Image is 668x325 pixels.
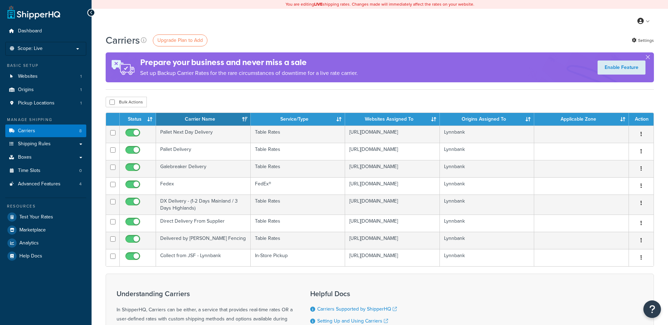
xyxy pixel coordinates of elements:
[440,195,535,215] td: Lynnbank
[251,232,345,249] td: Table Rates
[18,28,42,34] span: Dashboard
[5,125,86,138] a: Carriers 8
[5,178,86,191] a: Advanced Features 4
[440,232,535,249] td: Lynnbank
[5,237,86,249] a: Analytics
[140,57,358,68] h4: Prepare your business and never miss a sale
[345,177,440,195] td: [URL][DOMAIN_NAME]
[317,305,397,313] a: Carriers Supported by ShipperHQ
[632,36,654,45] a: Settings
[18,46,43,52] span: Scope: Live
[80,74,82,79] span: 1
[251,249,345,266] td: In-Store Pickup
[440,113,535,126] th: Origins Assigned To: activate to sort column ascending
[5,83,86,96] li: Origins
[345,113,440,126] th: Websites Assigned To: activate to sort column ascending
[156,249,251,266] td: Collect from JSF - Lynnbank
[79,181,82,187] span: 4
[345,215,440,232] td: [URL][DOMAIN_NAME]
[314,1,323,7] b: LIVE
[440,160,535,177] td: Lynnbank
[440,215,535,232] td: Lynnbank
[5,138,86,151] a: Shipping Rules
[156,113,251,126] th: Carrier Name: activate to sort column ascending
[5,70,86,83] li: Websites
[251,143,345,160] td: Table Rates
[5,125,86,138] li: Carriers
[534,113,629,126] th: Applicable Zone: activate to sort column ascending
[345,232,440,249] td: [URL][DOMAIN_NAME]
[153,34,207,46] a: Upgrade Plan to Add
[18,154,32,160] span: Boxes
[18,87,34,93] span: Origins
[5,203,86,209] div: Resources
[156,143,251,160] td: Pallet Delivery
[19,214,53,220] span: Test Your Rates
[440,249,535,266] td: Lynnbank
[345,143,440,160] td: [URL][DOMAIN_NAME]
[19,227,46,233] span: Marketplace
[5,70,86,83] a: Websites 1
[5,97,86,110] li: Pickup Locations
[18,141,51,147] span: Shipping Rules
[120,113,156,126] th: Status: activate to sort column ascending
[5,117,86,123] div: Manage Shipping
[18,181,61,187] span: Advanced Features
[5,250,86,262] a: Help Docs
[5,83,86,96] a: Origins 1
[251,215,345,232] td: Table Rates
[440,126,535,143] td: Lynnbank
[156,232,251,249] td: Delivered by [PERSON_NAME] Fencing
[18,100,55,106] span: Pickup Locations
[18,128,35,134] span: Carriers
[5,63,86,69] div: Basic Setup
[5,25,86,38] a: Dashboard
[440,143,535,160] td: Lynnbank
[310,290,402,298] h3: Helpful Docs
[345,126,440,143] td: [URL][DOMAIN_NAME]
[317,317,388,325] a: Setting Up and Using Carriers
[156,195,251,215] td: DX Delivery - (1-2 Days Mainland / 3 Days Highlands)
[251,177,345,195] td: FedEx®
[345,195,440,215] td: [URL][DOMAIN_NAME]
[156,126,251,143] td: Pallet Next Day Delivery
[18,74,38,79] span: Websites
[106,52,140,82] img: ad-rules-rateshop-fe6ec290ccb7230408bd80ed9643f0289d75e0ffd9eb532fc0e269fcd187b520.png
[5,164,86,177] a: Time Slots 0
[80,100,82,106] span: 1
[80,87,82,93] span: 1
[7,5,60,19] a: ShipperHQ Home
[251,195,345,215] td: Table Rates
[5,97,86,110] a: Pickup Locations 1
[251,160,345,177] td: Table Rates
[440,177,535,195] td: Lynnbank
[5,164,86,177] li: Time Slots
[156,215,251,232] td: Direct Delivery From Supplier
[156,177,251,195] td: Fedex
[251,126,345,143] td: Table Rates
[5,211,86,223] a: Test Your Rates
[18,168,40,174] span: Time Slots
[106,97,147,107] button: Bulk Actions
[140,68,358,78] p: Set up Backup Carrier Rates for the rare circumstances of downtime for a live rate carrier.
[79,168,82,174] span: 0
[157,37,203,44] span: Upgrade Plan to Add
[345,249,440,266] td: [URL][DOMAIN_NAME]
[19,240,39,246] span: Analytics
[5,178,86,191] li: Advanced Features
[251,113,345,126] th: Service/Type: activate to sort column ascending
[629,113,654,126] th: Action
[19,253,42,259] span: Help Docs
[156,160,251,177] td: Galebreaker Delivery
[79,128,82,134] span: 8
[5,151,86,164] a: Boxes
[5,224,86,236] a: Marketplace
[598,60,645,75] a: Enable Feature
[106,33,140,47] h1: Carriers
